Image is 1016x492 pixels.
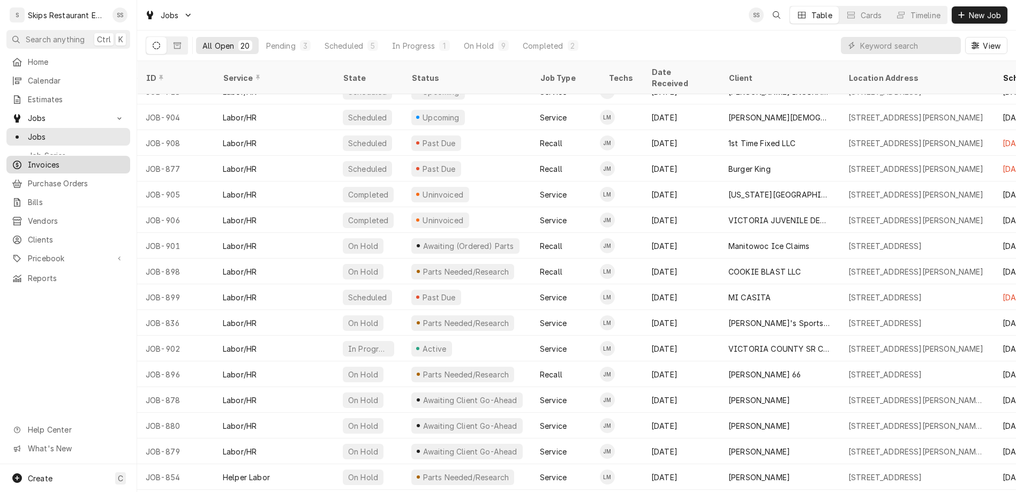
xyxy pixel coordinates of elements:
[422,189,465,200] div: Uninvoiced
[848,369,922,380] div: [STREET_ADDRESS]
[347,343,390,354] div: In Progress
[347,317,379,329] div: On Hold
[202,40,234,51] div: All Open
[811,10,832,21] div: Table
[540,240,562,252] div: Recall
[600,315,615,330] div: LM
[422,317,510,329] div: Parts Needed/Research
[540,472,567,483] div: Service
[137,207,214,233] div: JOB-906
[6,175,130,192] a: Purchase Orders
[240,40,250,51] div: 20
[223,163,257,175] div: Labor/HR
[600,315,615,330] div: Longino Monroe's Avatar
[848,317,922,329] div: [STREET_ADDRESS]
[981,40,1003,51] span: View
[600,161,615,176] div: Jason Marroquin's Avatar
[422,240,515,252] div: Awaiting (Ordered) Parts
[540,446,567,457] div: Service
[266,40,296,51] div: Pending
[728,292,771,303] div: MI CASITA
[643,336,720,361] div: [DATE]
[137,181,214,207] div: JOB-905
[728,446,790,457] div: [PERSON_NAME]
[643,387,720,413] div: [DATE]
[118,473,123,484] span: C
[464,40,494,51] div: On Hold
[643,181,720,207] div: [DATE]
[540,112,567,123] div: Service
[600,418,615,433] div: Jason Marroquin's Avatar
[540,292,567,303] div: Service
[441,40,448,51] div: 1
[97,34,111,45] span: Ctrl
[848,395,985,406] div: [STREET_ADDRESS][PERSON_NAME][PERSON_NAME]
[952,6,1007,24] button: New Job
[643,104,720,130] div: [DATE]
[223,266,257,277] div: Labor/HR
[137,336,214,361] div: JOB-902
[848,292,922,303] div: [STREET_ADDRESS]
[540,317,567,329] div: Service
[28,94,125,105] span: Estimates
[848,112,984,123] div: [STREET_ADDRESS][PERSON_NAME]
[422,420,518,432] div: Awaiting Client Go-Ahead
[223,240,257,252] div: Labor/HR
[28,131,125,142] span: Jobs
[600,238,615,253] div: Jason Marroquin's Avatar
[347,112,388,123] div: Scheduled
[137,438,214,464] div: JOB-879
[600,392,615,407] div: Jason Marroquin's Avatar
[749,7,764,22] div: SS
[848,343,984,354] div: [STREET_ADDRESS][PERSON_NAME]
[347,292,388,303] div: Scheduled
[6,421,130,438] a: Go to Help Center
[137,387,214,413] div: JOB-878
[422,292,457,303] div: Past Due
[643,207,720,233] div: [DATE]
[967,10,1003,21] span: New Job
[422,266,510,277] div: Parts Needed/Research
[600,187,615,202] div: LM
[540,343,567,354] div: Service
[223,446,257,457] div: Labor/HR
[600,161,615,176] div: JM
[910,10,940,21] div: Timeline
[223,292,257,303] div: Labor/HR
[600,213,615,228] div: JM
[6,269,130,287] a: Reports
[600,110,615,125] div: LM
[223,395,257,406] div: Labor/HR
[728,266,801,277] div: COOKIE BLAST LLC
[6,72,130,89] a: Calendar
[28,75,125,86] span: Calendar
[223,420,257,432] div: Labor/HR
[848,138,984,149] div: [STREET_ADDRESS][PERSON_NAME]
[28,178,125,189] span: Purchase Orders
[137,233,214,259] div: JOB-901
[28,424,124,435] span: Help Center
[6,128,130,146] a: Jobs
[540,420,567,432] div: Service
[28,215,125,226] span: Vendors
[600,470,615,485] div: Longino Monroe's Avatar
[643,413,720,438] div: [DATE]
[728,112,831,123] div: [PERSON_NAME][DEMOGRAPHIC_DATA]
[223,472,270,483] div: Helper Labor
[651,66,709,89] div: Date Received
[600,367,615,382] div: JM
[223,215,257,226] div: Labor/HR
[422,395,518,406] div: Awaiting Client Go-Ahead
[10,7,25,22] div: S
[643,464,720,490] div: [DATE]
[570,40,576,51] div: 2
[6,109,130,127] a: Go to Jobs
[28,253,109,264] span: Pricebook
[6,90,130,108] a: Estimates
[728,343,831,354] div: VICTORIA COUNTY SR CITIZENS CTR
[540,369,562,380] div: Recall
[848,240,922,252] div: [STREET_ADDRESS]
[643,310,720,336] div: [DATE]
[523,40,563,51] div: Completed
[422,215,465,226] div: Uninvoiced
